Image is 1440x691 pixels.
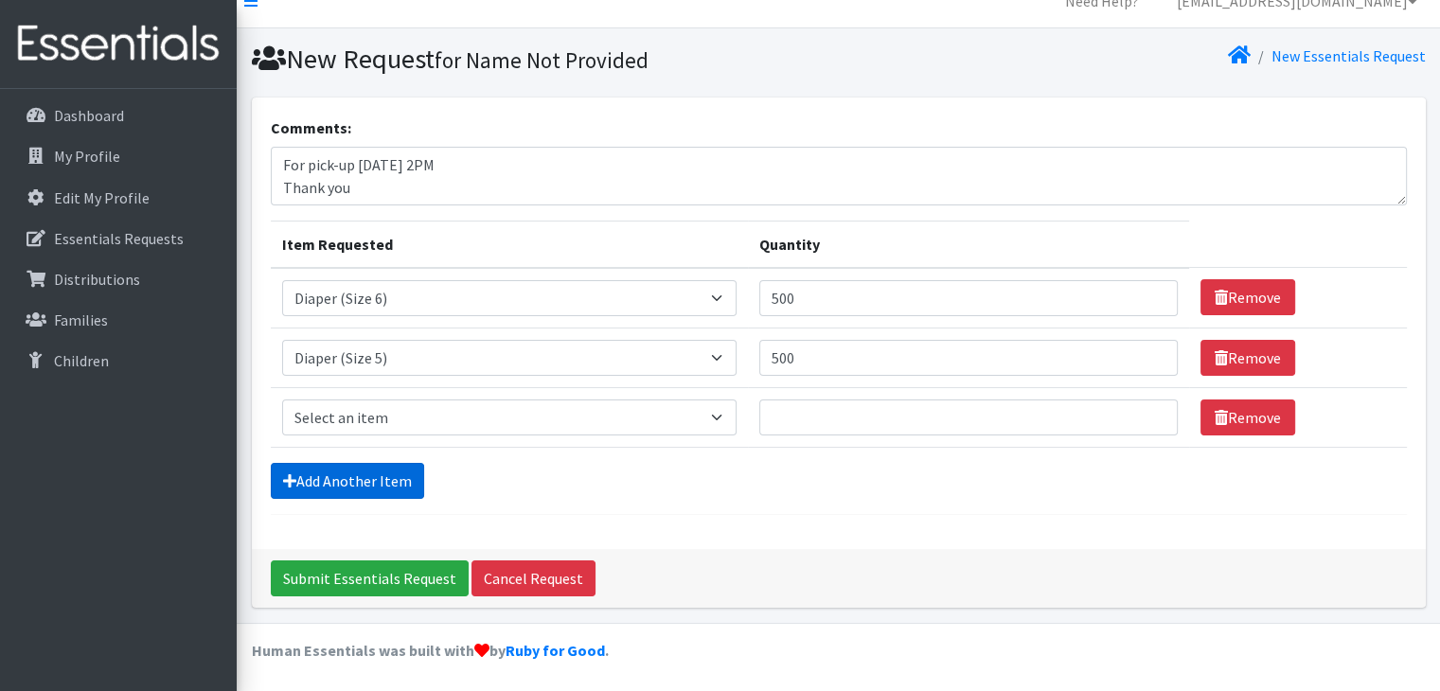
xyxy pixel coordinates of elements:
[271,221,748,268] th: Item Requested
[1200,340,1295,376] a: Remove
[8,179,229,217] a: Edit My Profile
[54,106,124,125] p: Dashboard
[54,188,150,207] p: Edit My Profile
[271,116,351,139] label: Comments:
[8,137,229,175] a: My Profile
[271,463,424,499] a: Add Another Item
[252,641,609,660] strong: Human Essentials was built with by .
[1271,46,1426,65] a: New Essentials Request
[271,560,469,596] input: Submit Essentials Request
[8,97,229,134] a: Dashboard
[54,270,140,289] p: Distributions
[8,342,229,380] a: Children
[8,260,229,298] a: Distributions
[54,229,184,248] p: Essentials Requests
[435,46,649,74] small: for Name Not Provided
[252,43,832,76] h1: New Request
[8,220,229,257] a: Essentials Requests
[54,147,120,166] p: My Profile
[1200,279,1295,315] a: Remove
[748,221,1189,268] th: Quantity
[54,351,109,370] p: Children
[8,12,229,76] img: HumanEssentials
[471,560,596,596] a: Cancel Request
[506,641,605,660] a: Ruby for Good
[54,310,108,329] p: Families
[1200,399,1295,435] a: Remove
[8,301,229,339] a: Families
